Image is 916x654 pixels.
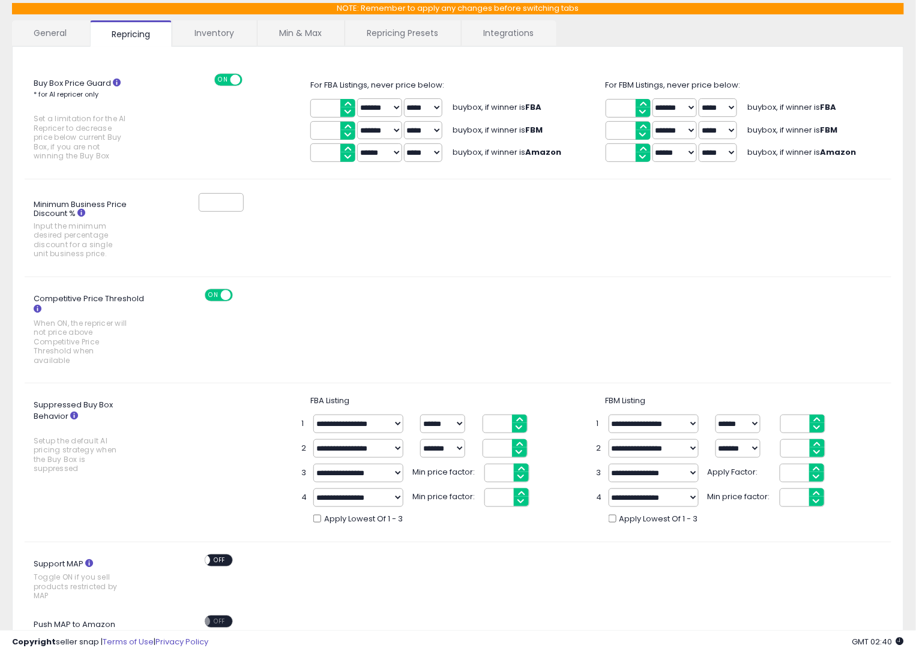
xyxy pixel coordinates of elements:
[211,555,230,565] span: OFF
[258,20,343,46] a: Min & Max
[526,146,562,158] b: Amazon
[748,146,857,158] span: buybox, if winner is
[34,114,128,160] span: Set a limitation for the AI Repricer to decrease price below current Buy Box, if you are not winn...
[324,514,403,525] span: Apply Lowest Of 1 - 3
[231,290,250,300] span: OFF
[12,3,904,14] p: NOTE: Remember to apply any changes before switching tabs
[103,636,154,647] a: Terms of Use
[526,124,543,136] b: FBM
[301,492,307,503] span: 4
[748,124,838,136] span: buybox, if winner is
[301,467,307,479] span: 3
[748,101,837,113] span: buybox, if winner is
[708,488,774,503] span: Min price factor:
[345,20,460,46] a: Repricing Presets
[453,101,542,113] span: buybox, if winner is
[821,124,838,136] b: FBM
[34,319,128,365] span: When ON, the repricer will not price above Competitive Price Threshold when available
[597,492,603,503] span: 4
[25,554,154,607] label: Support MAP
[821,101,837,113] b: FBA
[526,101,542,113] b: FBA
[453,124,543,136] span: buybox, if winner is
[310,79,444,91] span: For FBA Listings, never price below:
[597,443,603,454] span: 2
[25,395,154,479] label: Suppressed Buy Box Behavior
[453,146,562,158] span: buybox, if winner is
[12,20,89,46] a: General
[173,20,256,46] a: Inventory
[301,443,307,454] span: 2
[34,221,128,259] span: Input the minimum desired percentage discount for a single unit business price.
[34,436,128,473] span: Setup the default AI pricing strategy when the Buy Box is suppressed
[12,636,56,647] strong: Copyright
[597,418,603,430] span: 1
[240,74,259,85] span: OFF
[90,20,172,47] a: Repricing
[597,467,603,479] span: 3
[155,636,208,647] a: Privacy Policy
[34,89,98,99] small: * for AI repricer only
[34,572,128,600] span: Toggle ON if you sell products restricted by MAP
[619,514,698,525] span: Apply Lowest Of 1 - 3
[606,79,741,91] span: For FBM Listings, never price below:
[412,488,478,503] span: Min price factor:
[25,74,154,167] label: Buy Box Price Guard
[215,74,231,85] span: ON
[206,290,221,300] span: ON
[25,196,154,265] label: Minimum Business Price Discount %
[852,636,904,647] span: 2025-10-7 02:40 GMT
[708,464,774,478] span: Apply Factor:
[301,418,307,430] span: 1
[310,395,349,406] span: FBA Listing
[821,146,857,158] b: Amazon
[25,289,154,371] label: Competitive Price Threshold
[12,637,208,648] div: seller snap | |
[606,395,646,406] span: FBM Listing
[412,464,478,478] span: Min price factor:
[211,616,230,626] span: OFF
[462,20,555,46] a: Integrations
